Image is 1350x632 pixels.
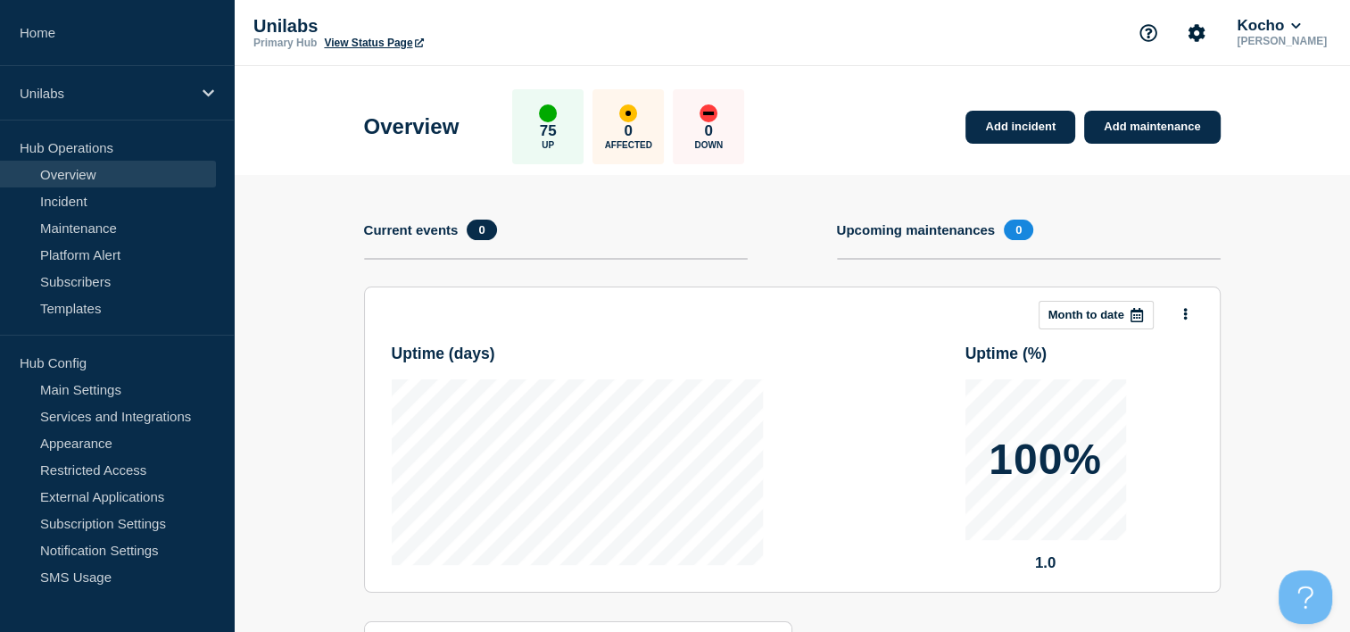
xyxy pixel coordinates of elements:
[989,438,1102,481] p: 100%
[965,111,1075,144] a: Add incident
[467,220,496,240] span: 0
[705,122,713,140] p: 0
[700,104,717,122] div: down
[20,86,191,101] p: Unilabs
[1004,220,1033,240] span: 0
[253,37,317,49] p: Primary Hub
[542,140,554,150] p: Up
[324,37,423,49] a: View Status Page
[1048,308,1124,321] p: Month to date
[364,114,460,139] h1: Overview
[1130,14,1167,52] button: Support
[539,104,557,122] div: up
[1233,35,1330,47] p: [PERSON_NAME]
[625,122,633,140] p: 0
[1233,17,1304,35] button: Kocho
[1084,111,1220,144] a: Add maintenance
[965,554,1126,572] p: 1.0
[1279,570,1332,624] iframe: Help Scout Beacon - Open
[253,16,610,37] p: Unilabs
[392,345,495,363] h3: Uptime ( days )
[965,345,1048,363] h3: Uptime ( % )
[605,140,652,150] p: Affected
[837,222,996,237] h4: Upcoming maintenances
[1039,301,1154,329] button: Month to date
[540,122,557,140] p: 75
[694,140,723,150] p: Down
[1178,14,1215,52] button: Account settings
[619,104,637,122] div: affected
[364,222,459,237] h4: Current events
